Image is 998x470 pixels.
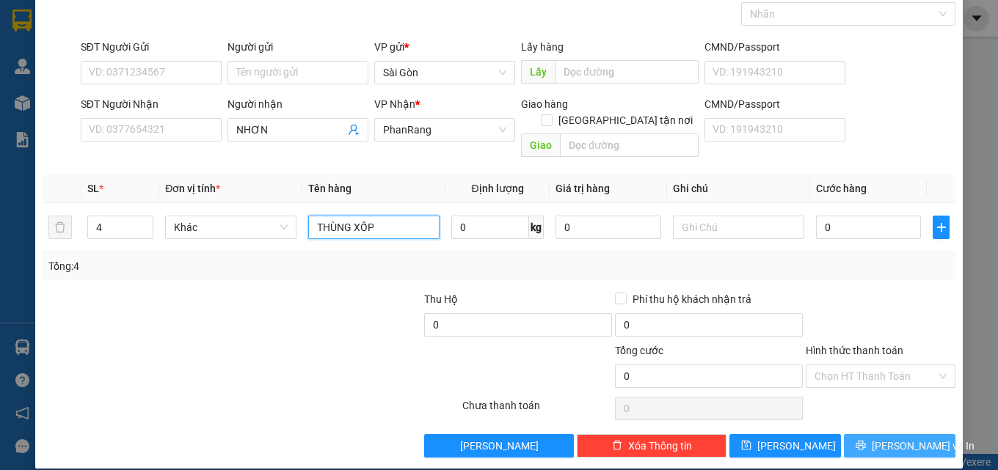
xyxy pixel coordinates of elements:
[48,258,387,274] div: Tổng: 4
[553,112,699,128] span: [GEOGRAPHIC_DATA] tận nơi
[159,18,194,54] img: logo.jpg
[460,438,539,454] span: [PERSON_NAME]
[577,434,726,458] button: deleteXóa Thông tin
[308,216,440,239] input: VD: Bàn, Ghế
[472,183,524,194] span: Định lượng
[627,291,757,307] span: Phí thu hộ khách nhận trả
[628,438,692,454] span: Xóa Thông tin
[933,216,950,239] button: plus
[424,434,574,458] button: [PERSON_NAME]
[383,119,506,141] span: PhanRang
[521,98,568,110] span: Giao hàng
[227,96,368,112] div: Người nhận
[123,56,202,67] b: [DOMAIN_NAME]
[374,39,515,55] div: VP gửi
[844,434,955,458] button: printer[PERSON_NAME] và In
[165,183,220,194] span: Đơn vị tính
[704,96,845,112] div: CMND/Passport
[667,175,810,203] th: Ghi chú
[87,183,99,194] span: SL
[81,96,222,112] div: SĐT Người Nhận
[123,70,202,88] li: (c) 2017
[816,183,867,194] span: Cước hàng
[521,133,560,157] span: Giao
[729,434,841,458] button: save[PERSON_NAME]
[673,216,804,239] input: Ghi Chú
[521,60,555,84] span: Lấy
[81,39,222,55] div: SĐT Người Gửi
[560,133,699,157] input: Dọc đường
[757,438,836,454] span: [PERSON_NAME]
[704,39,845,55] div: CMND/Passport
[383,62,506,84] span: Sài Gòn
[556,183,610,194] span: Giá trị hàng
[529,216,544,239] span: kg
[48,216,72,239] button: delete
[461,397,613,423] div: Chưa thanh toán
[872,438,975,454] span: [PERSON_NAME] và In
[308,183,352,194] span: Tên hàng
[612,440,622,452] span: delete
[90,21,145,90] b: Gửi khách hàng
[18,95,66,139] b: Thiện Trí
[424,293,458,305] span: Thu Hộ
[741,440,751,452] span: save
[856,440,866,452] span: printer
[348,124,360,136] span: user-add
[555,60,699,84] input: Dọc đường
[521,41,564,53] span: Lấy hàng
[556,216,661,239] input: 0
[174,216,288,238] span: Khác
[374,98,415,110] span: VP Nhận
[933,221,949,233] span: plus
[615,345,663,356] span: Tổng cước
[227,39,368,55] div: Người gửi
[806,345,903,356] label: Hình thức thanh toán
